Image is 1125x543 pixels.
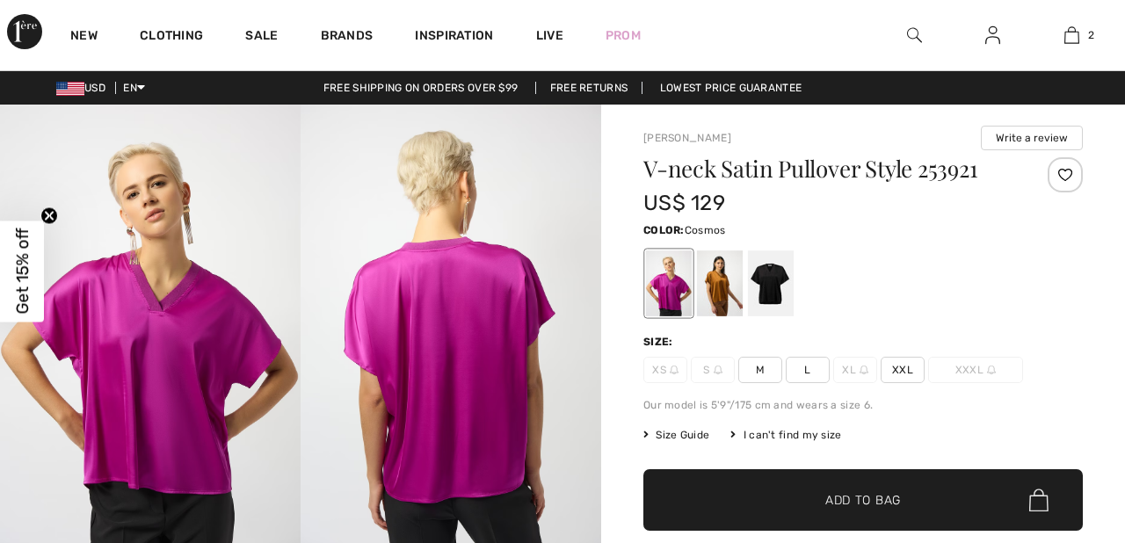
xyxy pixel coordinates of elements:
img: search the website [907,25,922,46]
span: Color: [643,224,685,236]
span: XXXL [928,357,1023,383]
span: Cosmos [685,224,726,236]
a: 2 [1033,25,1110,46]
a: [PERSON_NAME] [643,132,731,144]
span: Inspiration [415,28,493,47]
a: Live [536,26,563,45]
div: I can't find my size [730,427,841,443]
img: ring-m.svg [714,366,722,374]
img: US Dollar [56,82,84,96]
span: EN [123,82,145,94]
span: USD [56,82,112,94]
div: Whisky [697,250,743,316]
div: Size: [643,334,677,350]
a: Free shipping on orders over $99 [309,82,533,94]
button: Close teaser [40,207,58,225]
a: Lowest Price Guarantee [646,82,817,94]
a: Clothing [140,28,203,47]
div: Cosmos [646,250,692,316]
span: US$ 129 [643,191,725,215]
span: M [738,357,782,383]
span: L [786,357,830,383]
a: Brands [321,28,374,47]
span: Get 15% off [12,228,33,315]
img: ring-m.svg [670,366,679,374]
img: Bag.svg [1029,489,1049,511]
a: Prom [606,26,641,45]
a: Sale [245,28,278,47]
img: 1ère Avenue [7,14,42,49]
span: Size Guide [643,427,709,443]
img: ring-m.svg [987,366,996,374]
a: New [70,28,98,47]
span: XXL [881,357,925,383]
img: My Info [985,25,1000,46]
span: XL [833,357,877,383]
img: My Bag [1064,25,1079,46]
button: Write a review [981,126,1083,150]
a: Sign In [971,25,1014,47]
span: XS [643,357,687,383]
img: ring-m.svg [860,366,868,374]
div: Our model is 5'9"/175 cm and wears a size 6. [643,397,1083,413]
h1: V-neck Satin Pullover Style 253921 [643,157,1010,180]
span: 2 [1088,27,1094,43]
span: S [691,357,735,383]
a: Free Returns [535,82,643,94]
button: Add to Bag [643,469,1083,531]
div: Black [748,250,794,316]
span: Add to Bag [825,491,901,510]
